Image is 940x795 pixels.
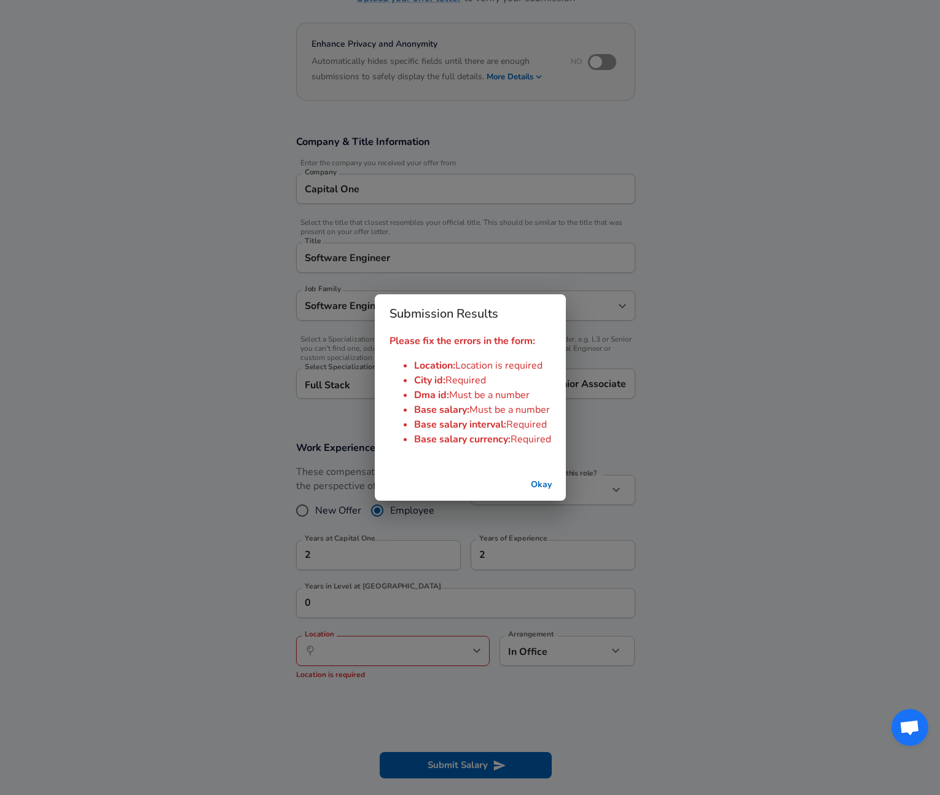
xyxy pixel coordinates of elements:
[455,359,542,372] span: Location is required
[414,403,469,417] span: Base salary :
[375,294,566,334] h2: Submission Results
[522,474,561,496] button: successful-submission-button
[390,334,535,348] strong: Please fix the errors in the form:
[414,374,445,387] span: City id :
[414,388,449,402] span: Dma id :
[469,403,550,417] span: Must be a number
[414,418,506,431] span: Base salary interval :
[445,374,486,387] span: Required
[891,709,928,746] div: Open chat
[506,418,547,431] span: Required
[511,433,551,446] span: Required
[449,388,530,402] span: Must be a number
[414,433,511,446] span: Base salary currency :
[414,359,455,372] span: Location :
